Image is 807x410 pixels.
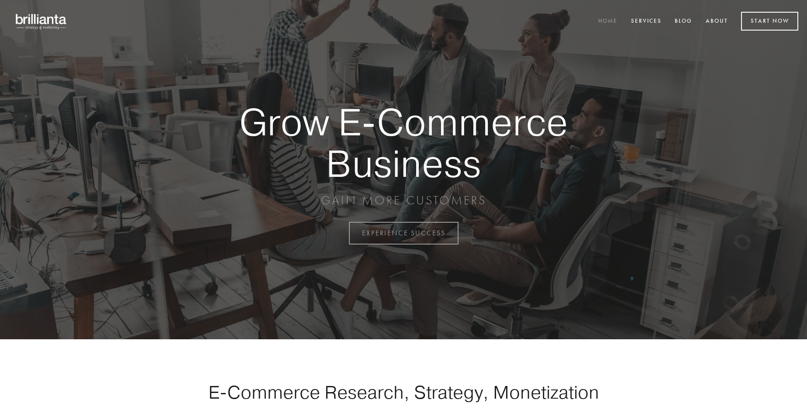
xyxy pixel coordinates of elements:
h1: E-Commerce Research, Strategy, Monetization [181,381,626,403]
a: About [700,14,734,29]
a: Home [593,14,623,29]
img: brillianta - research, strategy, marketing [9,9,74,34]
p: GAIN MORE CUSTOMERS [209,193,598,208]
a: Start Now [741,12,798,31]
a: EXPERIENCE SUCCESS [349,222,459,245]
a: Blog [669,14,698,29]
a: Services [625,14,667,29]
strong: Grow E-Commerce Business [209,101,598,184]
